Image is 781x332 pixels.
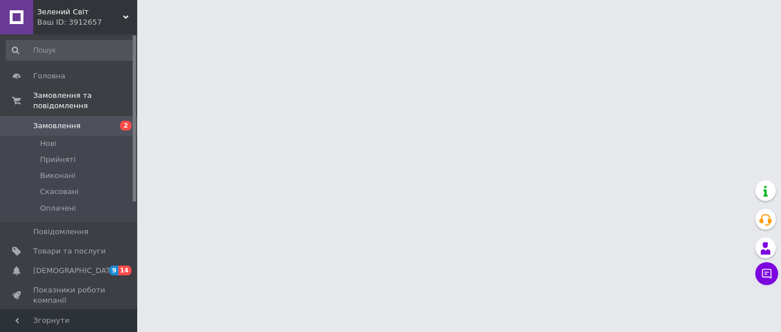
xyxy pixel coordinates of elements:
[40,187,79,197] span: Скасовані
[120,121,132,131] span: 2
[33,246,106,256] span: Товари та послуги
[109,266,118,275] span: 9
[33,266,118,276] span: [DEMOGRAPHIC_DATA]
[40,155,75,165] span: Прийняті
[40,171,75,181] span: Виконані
[37,17,137,27] div: Ваш ID: 3912657
[33,227,89,237] span: Повідомлення
[755,262,778,285] button: Чат з покупцем
[40,203,76,214] span: Оплачені
[33,71,65,81] span: Головна
[37,7,123,17] span: Зелений Світ
[6,40,135,61] input: Пошук
[33,121,81,131] span: Замовлення
[118,266,132,275] span: 14
[33,285,106,306] span: Показники роботи компанії
[33,90,137,111] span: Замовлення та повідомлення
[40,139,57,149] span: Нові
